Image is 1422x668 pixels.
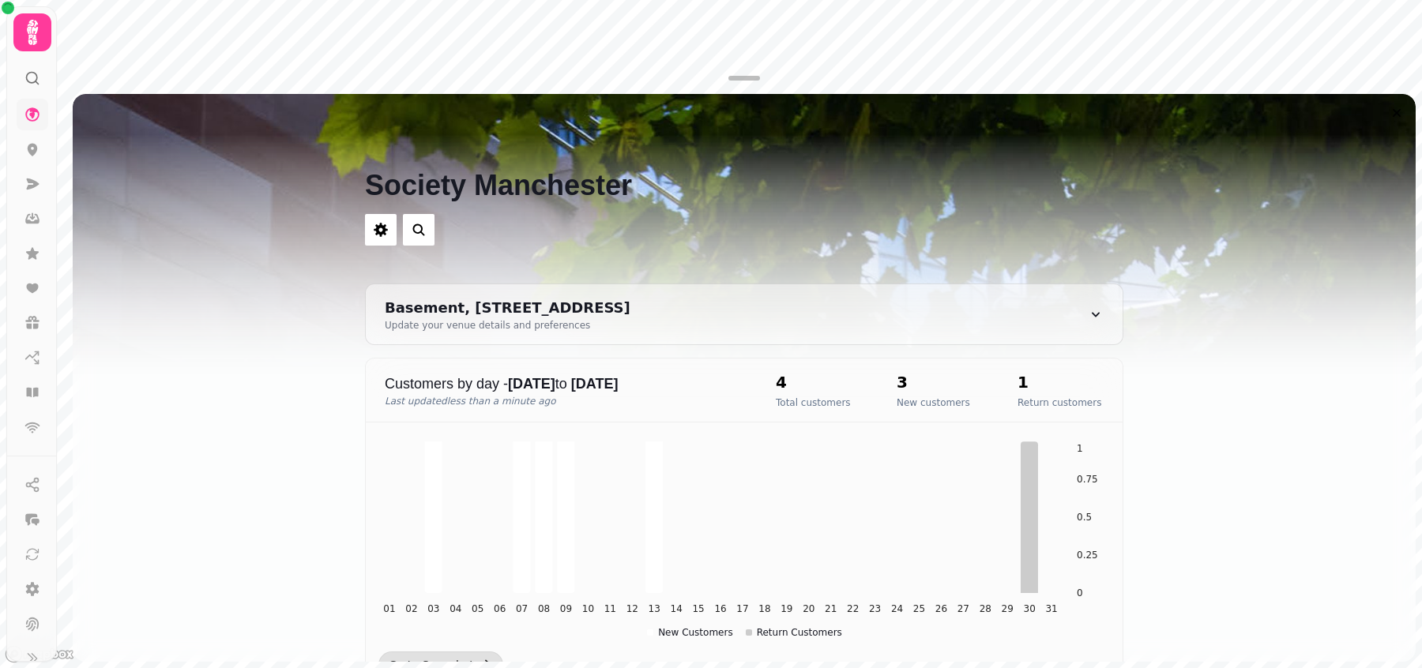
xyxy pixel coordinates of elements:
tspan: 01 [383,603,395,614]
p: Customers by day - to [385,373,744,395]
div: Return Customers [746,626,842,639]
p: Return customers [1018,396,1101,409]
div: Basement, [STREET_ADDRESS] [385,297,630,319]
img: Background [73,94,1416,489]
tspan: 03 [427,603,439,614]
tspan: 04 [450,603,461,614]
h1: Society Manchester [365,132,1123,201]
tspan: 22 [847,603,859,614]
tspan: 0 [1077,587,1083,599]
h2: 1 [1018,371,1101,393]
button: Close drawer [1384,100,1409,126]
tspan: 16 [714,603,726,614]
tspan: 24 [891,603,903,614]
tspan: 11 [604,603,616,614]
tspan: 29 [1002,603,1014,614]
tspan: 08 [538,603,550,614]
tspan: 17 [736,603,748,614]
p: Total customers [776,396,851,409]
strong: [DATE] [508,376,555,392]
tspan: 0.5 [1077,512,1092,523]
tspan: 23 [869,603,881,614]
tspan: 15 [692,603,704,614]
tspan: 30 [1024,603,1036,614]
tspan: 10 [582,603,594,614]
tspan: 20 [803,603,814,614]
tspan: 09 [560,603,572,614]
tspan: 0.25 [1077,550,1098,561]
tspan: 26 [935,603,947,614]
h2: 4 [776,371,851,393]
tspan: 0.75 [1077,474,1098,485]
tspan: 05 [472,603,483,614]
h2: 3 [897,371,970,393]
a: Mapbox logo [5,645,74,663]
tspan: 13 [649,603,660,614]
p: Last updated less than a minute ago [385,395,744,407]
tspan: 28 [980,603,991,614]
strong: [DATE] [571,376,619,392]
p: New customers [897,396,970,409]
tspan: 14 [671,603,683,614]
tspan: 1 [1077,443,1083,454]
tspan: 21 [825,603,837,614]
tspan: 19 [781,603,792,614]
tspan: 25 [913,603,925,614]
tspan: 06 [494,603,506,614]
tspan: 27 [957,603,969,614]
tspan: 12 [626,603,638,614]
div: Update your venue details and preferences [385,319,630,332]
tspan: 02 [405,603,417,614]
tspan: 18 [758,603,770,614]
div: New Customers [647,626,733,639]
tspan: 31 [1045,603,1057,614]
tspan: 07 [516,603,528,614]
